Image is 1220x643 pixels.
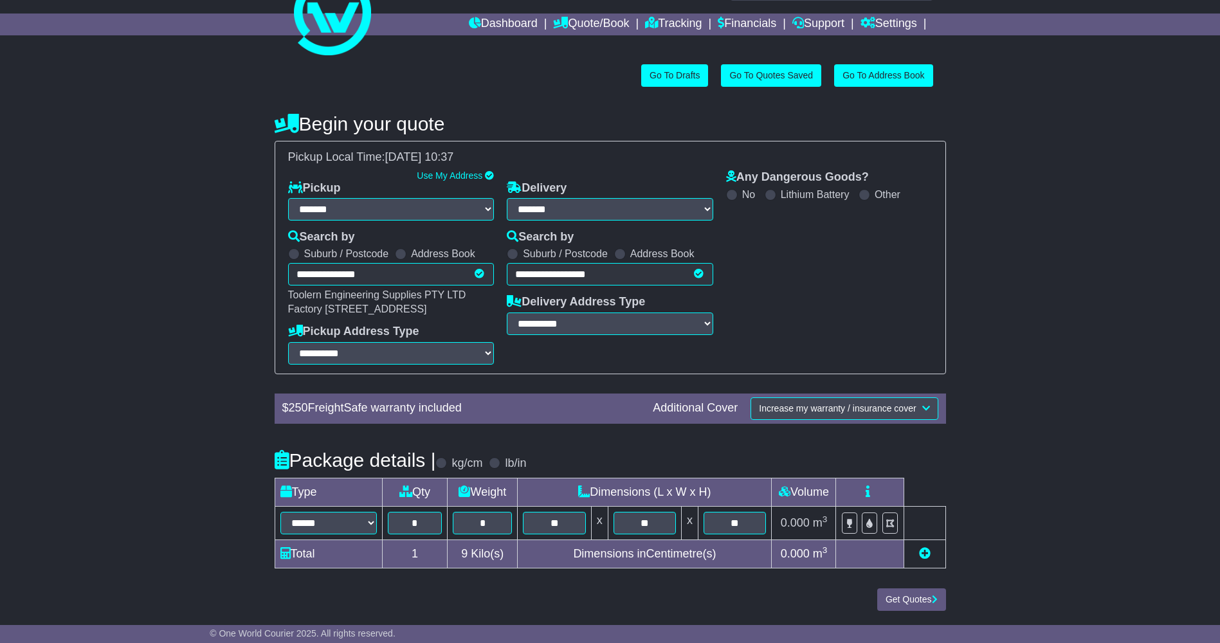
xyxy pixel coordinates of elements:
span: 250 [289,401,308,414]
td: Dimensions in Centimetre(s) [518,539,772,568]
td: 1 [382,539,448,568]
a: Add new item [919,547,931,560]
label: Delivery Address Type [507,295,645,309]
a: Go To Quotes Saved [721,64,821,87]
label: Other [875,188,900,201]
label: Search by [288,230,355,244]
td: Qty [382,478,448,506]
div: Additional Cover [646,401,744,415]
span: 0.000 [781,547,810,560]
a: Dashboard [469,14,538,35]
button: Get Quotes [877,588,946,611]
td: Weight [448,478,518,506]
label: Lithium Battery [781,188,850,201]
button: Increase my warranty / insurance cover [751,397,938,420]
a: Go To Address Book [834,64,933,87]
td: Total [275,539,382,568]
td: x [682,506,698,539]
span: 9 [461,547,468,560]
a: Settings [860,14,917,35]
label: Address Book [411,248,475,260]
td: x [591,506,608,539]
span: m [813,547,828,560]
span: Increase my warranty / insurance cover [759,403,916,413]
a: Tracking [645,14,702,35]
label: Address Book [630,248,695,260]
a: Go To Drafts [641,64,708,87]
a: Financials [718,14,776,35]
label: Pickup [288,181,341,195]
label: lb/in [505,457,526,471]
label: Delivery [507,181,567,195]
div: Pickup Local Time: [282,150,939,165]
span: 0.000 [781,516,810,529]
sup: 3 [823,545,828,555]
span: © One World Courier 2025. All rights reserved. [210,628,396,638]
label: kg/cm [451,457,482,471]
label: No [742,188,755,201]
label: Any Dangerous Goods? [726,170,869,185]
label: Pickup Address Type [288,325,419,339]
h4: Package details | [275,449,436,471]
td: Type [275,478,382,506]
label: Suburb / Postcode [523,248,608,260]
div: $ FreightSafe warranty included [276,401,647,415]
span: [DATE] 10:37 [385,150,454,163]
a: Support [792,14,844,35]
a: Quote/Book [553,14,629,35]
span: Factory [STREET_ADDRESS] [288,303,427,314]
label: Suburb / Postcode [304,248,389,260]
a: Use My Address [417,170,482,181]
h4: Begin your quote [275,113,946,134]
td: Volume [772,478,836,506]
label: Search by [507,230,574,244]
td: Kilo(s) [448,539,518,568]
span: Toolern Engineering Supplies PTY LTD [288,289,466,300]
span: m [813,516,828,529]
sup: 3 [823,514,828,524]
td: Dimensions (L x W x H) [518,478,772,506]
